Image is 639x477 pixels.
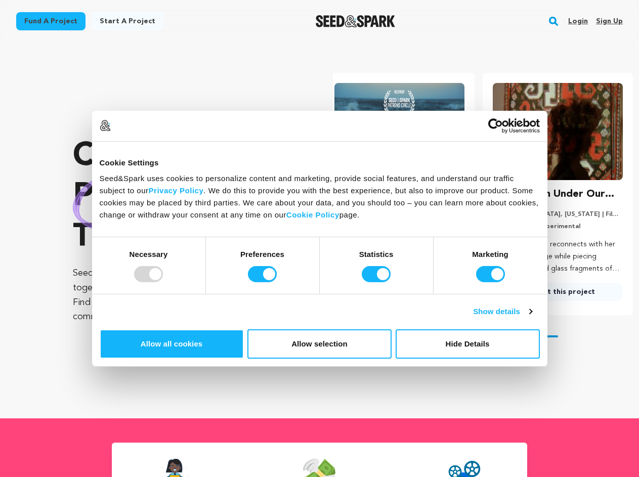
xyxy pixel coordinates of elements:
p: [GEOGRAPHIC_DATA], [US_STATE] | Film Feature [493,210,623,219]
img: logo [100,120,111,131]
div: Cookie Settings [100,156,540,168]
p: Crowdfunding that . [73,137,292,258]
strong: Preferences [240,250,284,258]
a: Seed&Spark Homepage [316,15,395,27]
button: Hide Details [396,329,540,359]
img: hand sketched image [73,162,209,233]
button: Allow selection [247,329,392,359]
a: Sign up [596,13,623,29]
strong: Marketing [472,250,508,258]
a: Login [568,13,588,29]
a: Start a project [92,12,163,30]
button: Allow all cookies [100,329,244,359]
a: Usercentrics Cookiebot - opens in a new window [451,118,540,133]
img: The Sea Between Us image [334,83,464,180]
p: Seed&Spark is where creators and audiences work together to bring incredible new projects to life... [73,266,292,324]
p: A Bay Area artist reconnects with her Armenian heritage while piecing together stained glass frag... [493,239,623,275]
img: Seed&Spark Logo Dark Mode [316,15,395,27]
div: Seed&Spark uses cookies to personalize content and marketing, provide social features, and unders... [100,172,540,221]
img: The Dragon Under Our Feet image [493,83,623,180]
a: Cookie Policy [286,210,339,219]
a: Fund a project [16,12,86,30]
strong: Statistics [359,250,394,258]
strong: Necessary [130,250,168,258]
a: Privacy Policy [149,186,204,195]
a: Support this project [493,283,623,301]
p: Documentary, Experimental [493,223,623,231]
a: Show details [473,306,532,318]
h3: The Dragon Under Our Feet [493,186,623,202]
